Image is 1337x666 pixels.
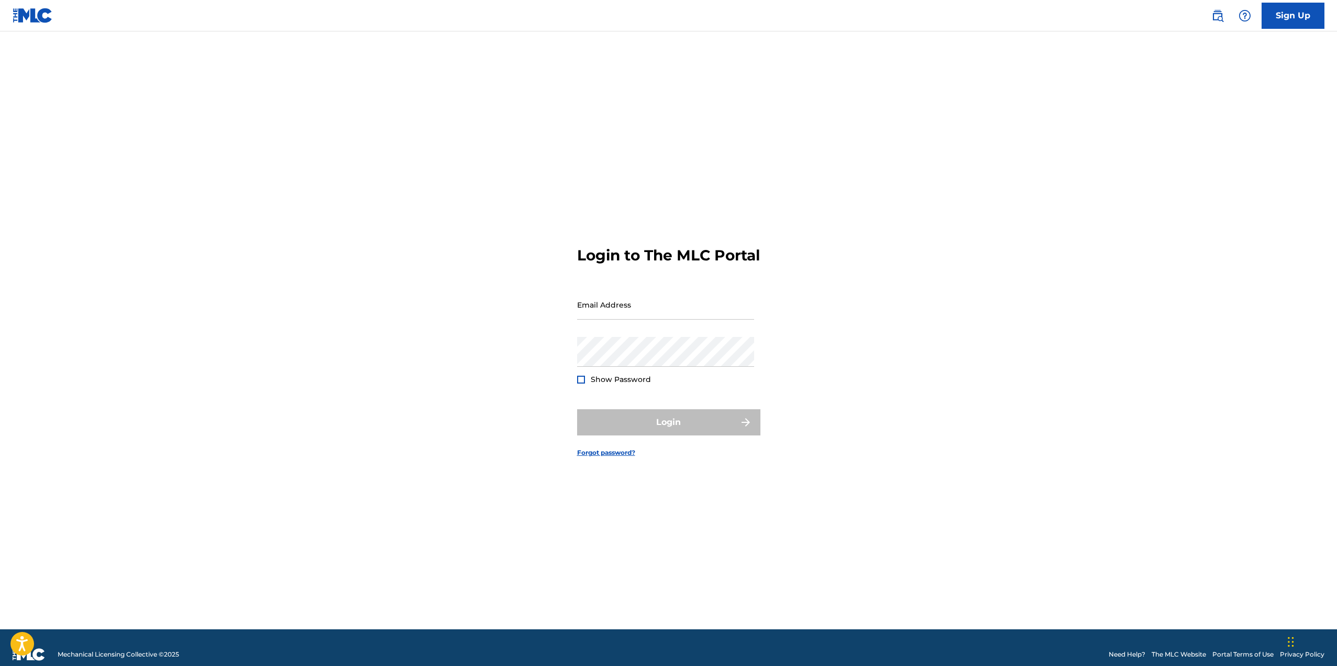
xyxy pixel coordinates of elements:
[1109,650,1145,659] a: Need Help?
[1288,626,1294,658] div: Drag
[1262,3,1324,29] a: Sign Up
[577,246,760,265] h3: Login to The MLC Portal
[1152,650,1206,659] a: The MLC Website
[1280,650,1324,659] a: Privacy Policy
[1212,650,1274,659] a: Portal Terms of Use
[591,375,651,384] span: Show Password
[1211,9,1224,22] img: search
[1234,5,1255,26] div: Help
[13,8,53,23] img: MLC Logo
[1207,5,1228,26] a: Public Search
[13,648,45,661] img: logo
[58,650,179,659] span: Mechanical Licensing Collective © 2025
[1285,616,1337,666] iframe: Chat Widget
[577,448,635,457] a: Forgot password?
[1239,9,1251,22] img: help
